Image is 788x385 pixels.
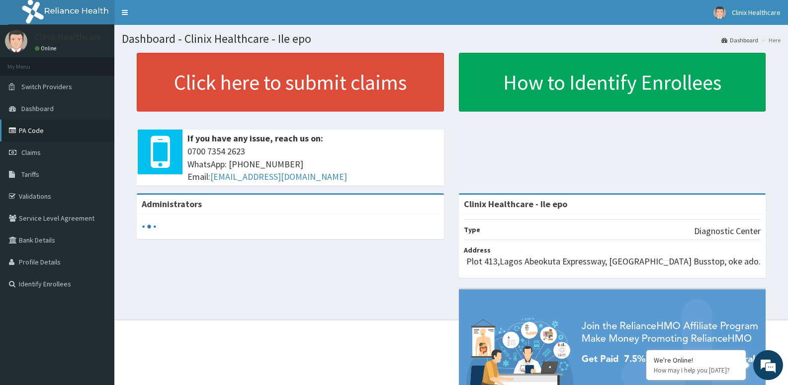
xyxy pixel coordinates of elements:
[721,36,758,44] a: Dashboard
[21,170,39,179] span: Tariffs
[694,225,761,238] p: Diagnostic Center
[122,32,781,45] h1: Dashboard - Clinix Healthcare - Ile epo
[210,171,347,182] a: [EMAIL_ADDRESS][DOMAIN_NAME]
[137,53,444,112] a: Click here to submit claims
[187,132,323,144] b: If you have any issue, reach us on:
[464,246,491,255] b: Address
[464,198,567,210] strong: Clinix Healthcare - Ile epo
[713,6,726,19] img: User Image
[732,8,781,17] span: Clinix Healthcare
[21,148,41,157] span: Claims
[759,36,781,44] li: Here
[654,356,738,365] div: We're Online!
[35,45,59,52] a: Online
[5,30,27,52] img: User Image
[142,219,157,234] svg: audio-loading
[21,82,72,91] span: Switch Providers
[654,366,738,375] p: How may I help you today?
[459,53,766,112] a: How to Identify Enrollees
[142,198,202,210] b: Administrators
[187,145,439,183] span: 0700 7354 2623 WhatsApp: [PHONE_NUMBER] Email:
[21,104,54,113] span: Dashboard
[35,32,101,41] p: Clinix Healthcare
[464,225,480,234] b: Type
[466,255,761,268] p: Plot 413,Lagos Abeokuta Expressway, [GEOGRAPHIC_DATA] Busstop, oke ado.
